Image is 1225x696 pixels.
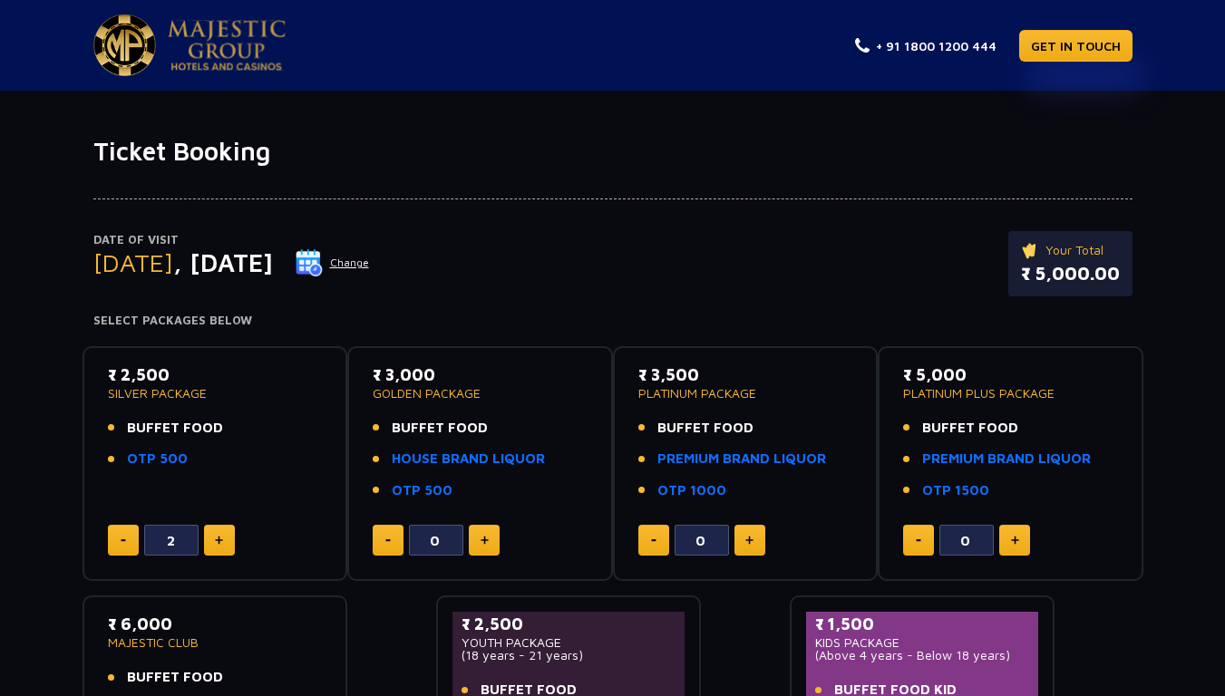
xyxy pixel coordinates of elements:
[651,539,656,542] img: minus
[815,612,1030,636] p: ₹ 1,500
[1021,260,1120,287] p: ₹ 5,000.00
[392,418,488,439] span: BUFFET FOOD
[93,231,370,249] p: Date of Visit
[745,536,753,545] img: plus
[108,612,323,636] p: ₹ 6,000
[855,36,997,55] a: + 91 1800 1200 444
[1011,536,1019,545] img: plus
[392,449,545,469] a: HOUSE BRAND LIQUOR
[121,539,126,542] img: minus
[462,649,676,662] p: (18 years - 21 years)
[657,449,826,469] a: PREMIUM BRAND LIQUOR
[922,418,1018,439] span: BUFFET FOOD
[127,418,223,439] span: BUFFET FOOD
[108,362,323,387] p: ₹ 2,500
[903,362,1118,387] p: ₹ 5,000
[1021,240,1040,260] img: ticket
[93,314,1133,328] h4: Select Packages Below
[385,539,391,542] img: minus
[922,480,989,501] a: OTP 1500
[93,247,173,277] span: [DATE]
[815,636,1030,649] p: KIDS PACKAGE
[657,480,726,501] a: OTP 1000
[815,649,1030,662] p: (Above 4 years - Below 18 years)
[108,636,323,649] p: MAJESTIC CLUB
[215,536,223,545] img: plus
[295,248,370,277] button: Change
[481,536,489,545] img: plus
[127,449,188,469] a: OTP 500
[93,136,1133,167] h1: Ticket Booking
[127,667,223,688] span: BUFFET FOOD
[638,387,853,400] p: PLATINUM PACKAGE
[462,612,676,636] p: ₹ 2,500
[373,387,588,400] p: GOLDEN PACKAGE
[168,20,286,71] img: Majestic Pride
[93,14,156,76] img: Majestic Pride
[638,362,853,387] p: ₹ 3,500
[173,247,273,277] span: , [DATE]
[657,418,753,439] span: BUFFET FOOD
[922,449,1091,469] a: PREMIUM BRAND LIQUOR
[108,387,323,400] p: SILVER PACKAGE
[1021,240,1120,260] p: Your Total
[903,387,1118,400] p: PLATINUM PLUS PACKAGE
[462,636,676,649] p: YOUTH PACKAGE
[916,539,921,542] img: minus
[1019,30,1133,62] a: GET IN TOUCH
[373,362,588,387] p: ₹ 3,000
[392,480,452,501] a: OTP 500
